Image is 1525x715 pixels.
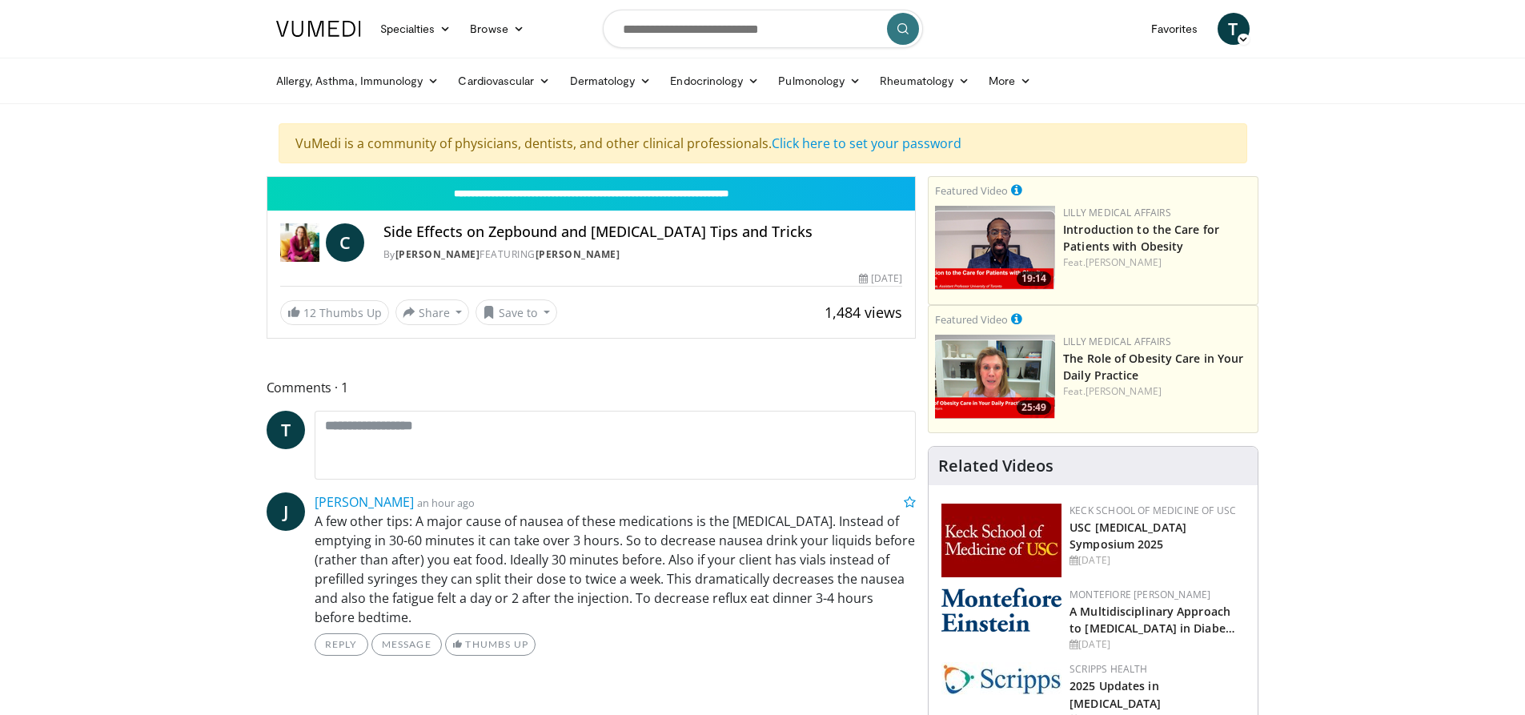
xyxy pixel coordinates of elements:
[1070,662,1147,676] a: Scripps Health
[1063,255,1251,270] div: Feat.
[276,21,361,37] img: VuMedi Logo
[560,65,661,97] a: Dermatology
[935,335,1055,419] img: e1208b6b-349f-4914-9dd7-f97803bdbf1d.png.150x105_q85_crop-smart_upscale.png
[825,303,902,322] span: 1,484 views
[935,206,1055,290] a: 19:14
[859,271,902,286] div: [DATE]
[417,496,475,510] small: an hour ago
[1070,553,1245,568] div: [DATE]
[938,456,1053,476] h4: Related Videos
[772,135,961,152] a: Click here to set your password
[460,13,534,45] a: Browse
[1017,400,1051,415] span: 25:49
[267,377,917,398] span: Comments 1
[383,247,902,262] div: By FEATURING
[1070,504,1236,517] a: Keck School of Medicine of USC
[769,65,870,97] a: Pulmonology
[315,512,917,627] p: A few other tips: A major cause of nausea of these medications is the [MEDICAL_DATA]. Instead of ...
[935,335,1055,419] a: 25:49
[1218,13,1250,45] a: T
[1063,206,1171,219] a: Lilly Medical Affairs
[1063,222,1219,254] a: Introduction to the Care for Patients with Obesity
[941,504,1061,577] img: 7b941f1f-d101-407a-8bfa-07bd47db01ba.png.150x105_q85_autocrop_double_scale_upscale_version-0.2.jpg
[395,299,470,325] button: Share
[1086,255,1162,269] a: [PERSON_NAME]
[267,411,305,449] a: T
[1063,384,1251,399] div: Feat.
[267,492,305,531] a: J
[1070,588,1210,601] a: Montefiore [PERSON_NAME]
[1063,335,1171,348] a: Lilly Medical Affairs
[1063,351,1243,383] a: The Role of Obesity Care in Your Daily Practice
[448,65,560,97] a: Cardiovascular
[303,305,316,320] span: 12
[870,65,979,97] a: Rheumatology
[1142,13,1208,45] a: Favorites
[315,493,414,511] a: [PERSON_NAME]
[1017,271,1051,286] span: 19:14
[1070,520,1186,552] a: USC [MEDICAL_DATA] Symposium 2025
[326,223,364,262] a: C
[941,662,1061,695] img: c9f2b0b7-b02a-4276-a72a-b0cbb4230bc1.jpg.150x105_q85_autocrop_double_scale_upscale_version-0.2.jpg
[476,299,557,325] button: Save to
[383,223,902,241] h4: Side Effects on Zepbound and [MEDICAL_DATA] Tips and Tricks
[979,65,1041,97] a: More
[371,13,461,45] a: Specialties
[315,633,368,656] a: Reply
[1086,384,1162,398] a: [PERSON_NAME]
[280,300,389,325] a: 12 Thumbs Up
[1070,604,1235,636] a: A Multidisciplinary Approach to [MEDICAL_DATA] in Diabe…
[371,633,442,656] a: Message
[1070,637,1245,652] div: [DATE]
[279,123,1247,163] div: VuMedi is a community of physicians, dentists, and other clinical professionals.
[280,223,319,262] img: Dr. Carolynn Francavilla
[395,247,480,261] a: [PERSON_NAME]
[935,183,1008,198] small: Featured Video
[1070,678,1161,710] a: 2025 Updates in [MEDICAL_DATA]
[267,65,449,97] a: Allergy, Asthma, Immunology
[445,633,536,656] a: Thumbs Up
[935,206,1055,290] img: acc2e291-ced4-4dd5-b17b-d06994da28f3.png.150x105_q85_crop-smart_upscale.png
[941,588,1061,632] img: b0142b4c-93a1-4b58-8f91-5265c282693c.png.150x105_q85_autocrop_double_scale_upscale_version-0.2.png
[935,312,1008,327] small: Featured Video
[536,247,620,261] a: [PERSON_NAME]
[603,10,923,48] input: Search topics, interventions
[660,65,769,97] a: Endocrinology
